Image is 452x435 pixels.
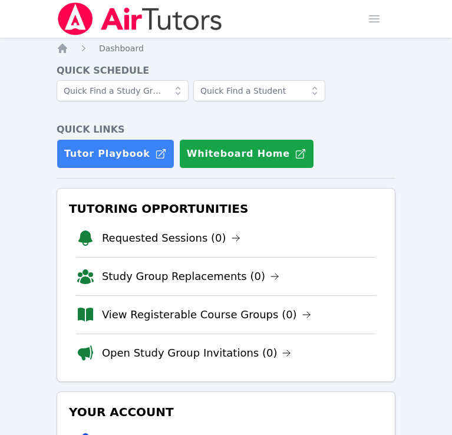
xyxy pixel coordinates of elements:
[102,307,311,323] a: View Registerable Course Groups (0)
[57,123,395,137] h4: Quick Links
[102,345,292,361] a: Open Study Group Invitations (0)
[57,80,189,101] input: Quick Find a Study Group
[67,198,385,219] h3: Tutoring Opportunities
[67,401,385,423] h3: Your Account
[57,64,395,78] h4: Quick Schedule
[57,42,395,54] nav: Breadcrumb
[57,139,174,169] a: Tutor Playbook
[179,139,314,169] button: Whiteboard Home
[193,80,325,101] input: Quick Find a Student
[57,2,223,35] img: Air Tutors
[99,42,144,54] a: Dashboard
[99,44,144,53] span: Dashboard
[102,268,279,285] a: Study Group Replacements (0)
[102,230,240,246] a: Requested Sessions (0)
